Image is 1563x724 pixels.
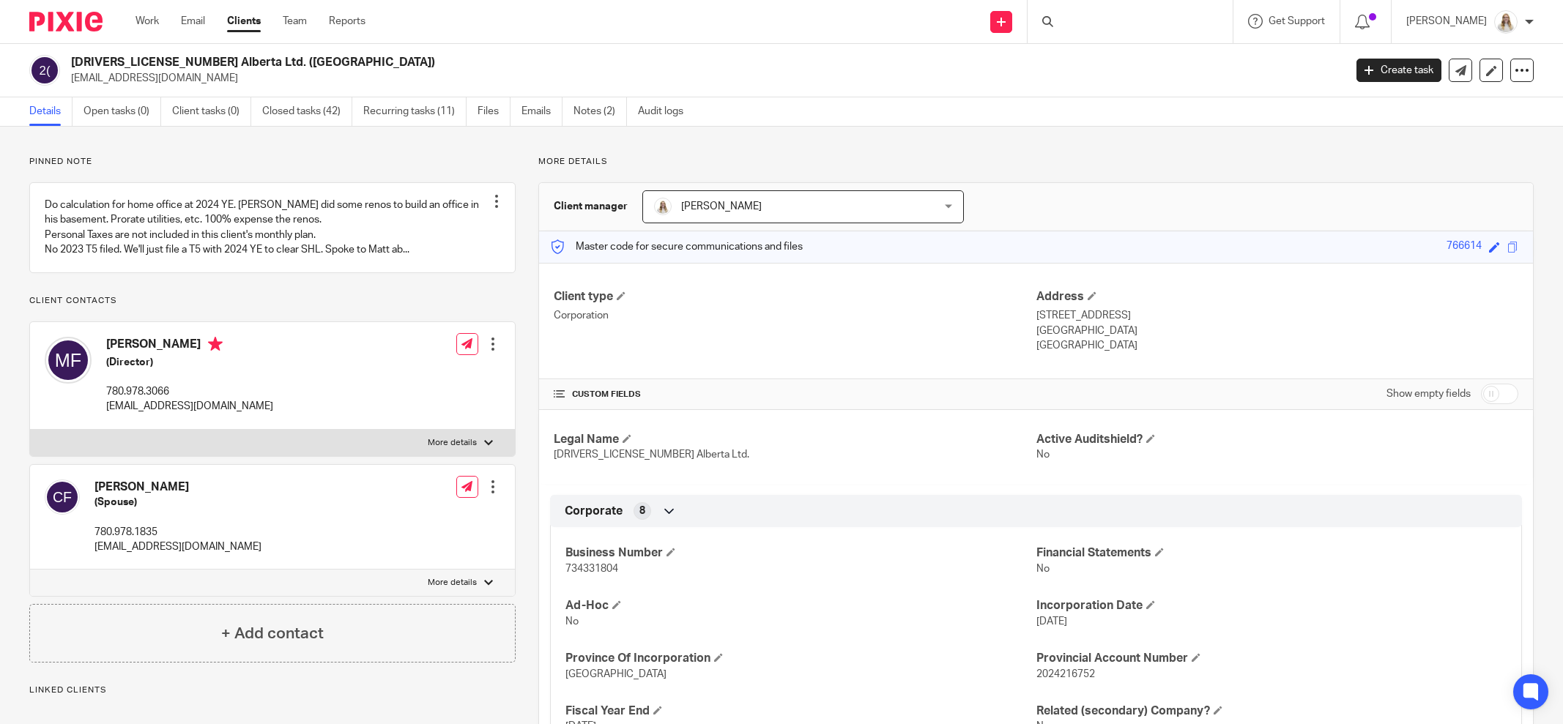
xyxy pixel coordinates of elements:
[1036,598,1507,613] h4: Incorporation Date
[573,97,627,126] a: Notes (2)
[565,704,1036,719] h4: Fiscal Year End
[94,525,261,540] p: 780.978.1835
[1036,324,1518,338] p: [GEOGRAPHIC_DATA]
[1447,239,1482,255] div: 766614
[329,14,365,29] a: Reports
[565,598,1036,613] h4: Ad-Hoc
[565,545,1036,561] h4: Business Number
[94,479,261,495] h4: [PERSON_NAME]
[29,12,103,31] img: Pixie
[1406,14,1487,29] p: [PERSON_NAME]
[554,389,1036,400] h4: CUSTOM FIELDS
[106,355,273,370] h5: (Director)
[565,564,618,574] span: 734331804
[71,55,1082,70] h2: [DRIVERS_LICENSE_NUMBER] Alberta Ltd. ([GEOGRAPHIC_DATA])
[208,337,223,351] i: Primary
[1036,669,1095,679] span: 2024216752
[554,449,749,460] span: [DRIVERS_LICENSE_NUMBER] Alberta Ltd.
[1269,16,1325,26] span: Get Support
[83,97,161,126] a: Open tasks (0)
[654,198,672,215] img: Headshot%2011-2024%20white%20background%20square%202.JPG
[554,432,1036,447] h4: Legal Name
[428,577,477,589] p: More details
[94,540,261,554] p: [EMAIL_ADDRESS][DOMAIN_NAME]
[363,97,467,126] a: Recurring tasks (11)
[94,495,261,510] h5: (Spouse)
[554,308,1036,323] p: Corporation
[1036,338,1518,353] p: [GEOGRAPHIC_DATA]
[1036,449,1050,460] span: No
[106,384,273,399] p: 780.978.3066
[106,399,273,414] p: [EMAIL_ADDRESS][DOMAIN_NAME]
[45,337,92,384] img: svg%3E
[262,97,352,126] a: Closed tasks (42)
[29,684,516,696] p: Linked clients
[45,479,80,515] img: svg%3E
[1356,59,1441,82] a: Create task
[1036,564,1050,574] span: No
[1036,616,1067,627] span: [DATE]
[1036,432,1518,447] h4: Active Auditshield?
[428,437,477,449] p: More details
[71,71,1334,86] p: [EMAIL_ADDRESS][DOMAIN_NAME]
[1494,10,1518,34] img: Headshot%2011-2024%20white%20background%20square%202.JPG
[554,199,628,214] h3: Client manager
[172,97,251,126] a: Client tasks (0)
[554,289,1036,305] h4: Client type
[221,622,324,645] h4: + Add contact
[29,295,516,307] p: Client contacts
[135,14,159,29] a: Work
[106,337,273,355] h4: [PERSON_NAME]
[1036,289,1518,305] h4: Address
[565,504,623,519] span: Corporate
[1036,308,1518,323] p: [STREET_ADDRESS]
[1036,545,1507,561] h4: Financial Statements
[227,14,261,29] a: Clients
[538,156,1534,168] p: More details
[639,504,645,518] span: 8
[521,97,563,126] a: Emails
[565,669,667,679] span: [GEOGRAPHIC_DATA]
[681,201,762,212] span: [PERSON_NAME]
[1386,387,1471,401] label: Show empty fields
[565,651,1036,666] h4: Province Of Incorporation
[1036,651,1507,666] h4: Provincial Account Number
[638,97,694,126] a: Audit logs
[565,616,579,627] span: No
[29,156,516,168] p: Pinned note
[29,55,60,86] img: svg%3E
[550,239,803,254] p: Master code for secure communications and files
[29,97,73,126] a: Details
[283,14,307,29] a: Team
[1036,704,1507,719] h4: Related (secondary) Company?
[478,97,511,126] a: Files
[181,14,205,29] a: Email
